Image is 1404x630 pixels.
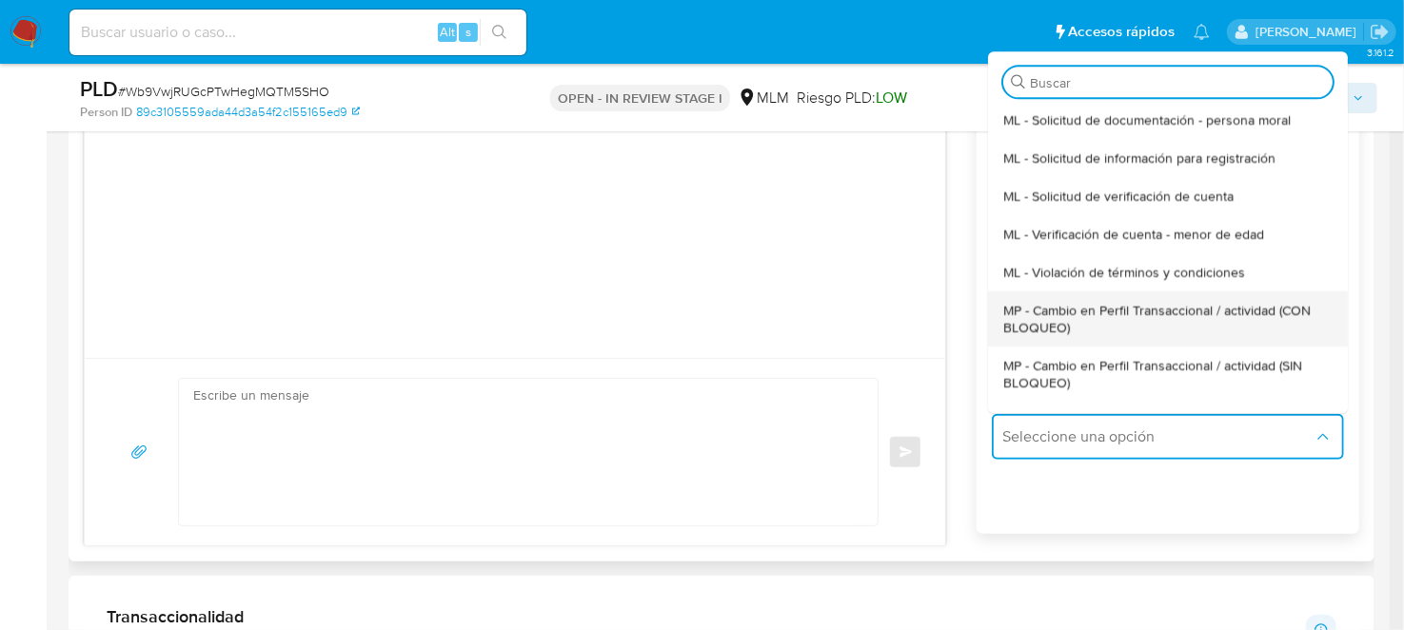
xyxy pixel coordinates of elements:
[1370,22,1390,42] a: Salir
[1367,45,1394,60] span: 3.161.2
[738,88,789,108] div: MLM
[465,23,471,41] span: s
[1003,412,1286,429] span: MP - Inclusión en Lista de Personas Bloqueadas
[1003,264,1245,281] span: ML - Violación de términos y condiciones
[550,85,730,111] p: OPEN - IN REVIEW STAGE I
[797,88,907,108] span: Riesgo PLD:
[69,20,526,45] input: Buscar usuario o caso...
[988,101,1348,413] ul: Solución
[440,23,455,41] span: Alt
[118,82,329,101] span: # Wb9VwjRUGcPTwHegMQTM5SHO
[1003,187,1234,205] span: ML - Solicitud de verificación de cuenta
[1068,22,1175,42] span: Accesos rápidos
[1030,74,1325,91] input: Buscar
[80,104,132,121] b: Person ID
[1003,111,1291,128] span: ML - Solicitud de documentación - persona moral
[1003,357,1321,391] span: MP - Cambio en Perfil Transaccional / actividad (SIN BLOQUEO)
[1003,149,1275,167] span: ML - Solicitud de información para registración
[992,414,1344,460] button: Seleccione una opción
[480,19,519,46] button: search-icon
[1194,24,1210,40] a: Notificaciones
[1003,302,1321,336] span: MP - Cambio en Perfil Transaccional / actividad (CON BLOQUEO)
[1003,427,1314,446] span: Seleccione una opción
[876,87,907,108] span: LOW
[1003,226,1264,243] span: ML - Verificación de cuenta - menor de edad
[1256,23,1363,41] p: brenda.morenoreyes@mercadolibre.com.mx
[136,104,360,121] a: 89c3105559ada44d3a54f2c155165ed9
[80,73,118,104] b: PLD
